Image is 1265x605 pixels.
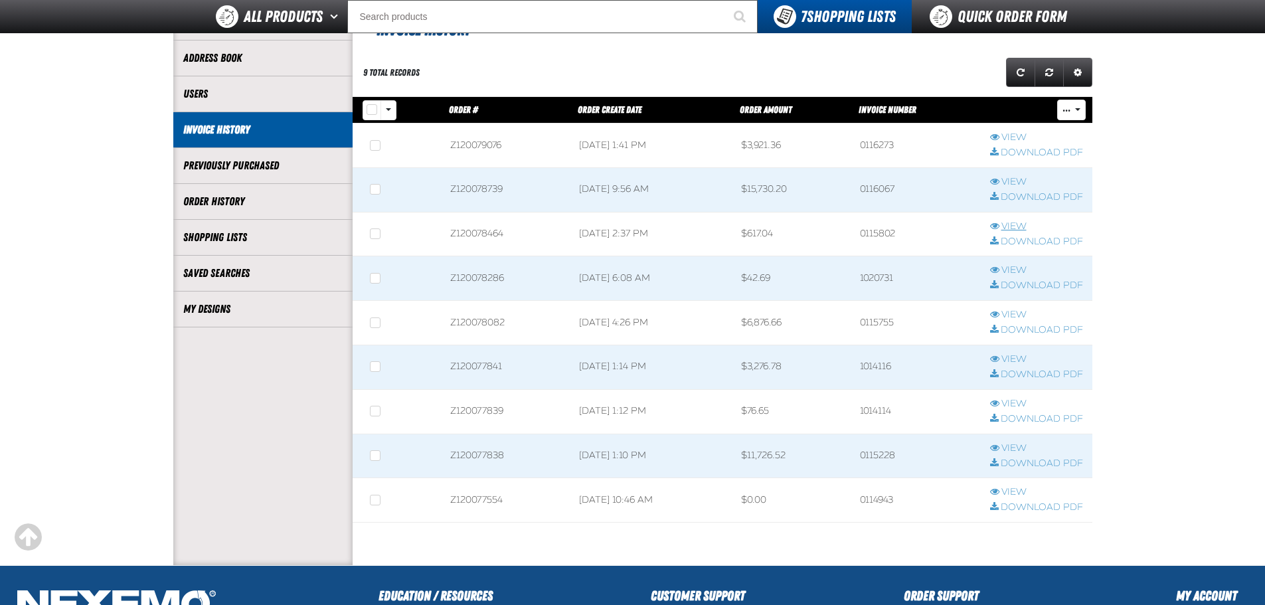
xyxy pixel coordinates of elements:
td: [DATE] 1:14 PM [570,345,732,390]
td: $15,730.20 [732,167,851,212]
a: Order Amount [740,104,792,115]
td: [DATE] 6:08 AM [570,256,732,301]
a: View row action [990,176,1083,189]
td: $42.69 [732,256,851,301]
a: Download PDF row action [990,324,1083,337]
a: Order History [183,194,343,209]
a: Download PDF row action [990,458,1083,470]
a: Download PDF row action [990,236,1083,248]
td: Z120078082 [441,301,569,345]
a: Address Book [183,50,343,66]
td: 1020731 [851,256,980,301]
a: Order # [449,104,478,115]
td: 1014116 [851,345,980,390]
a: View row action [990,131,1083,144]
strong: 7 [801,7,807,26]
a: Expand or Collapse Grid Settings [1063,58,1092,87]
button: Rows selection options [380,100,396,120]
a: Download PDF row action [990,280,1083,292]
td: Z120079076 [441,124,569,168]
td: [DATE] 4:26 PM [570,301,732,345]
a: View row action [990,486,1083,499]
a: Download PDF row action [990,413,1083,426]
td: 0116273 [851,124,980,168]
td: [DATE] 9:56 AM [570,167,732,212]
a: Reset grid action [1035,58,1064,87]
a: Users [183,86,343,102]
td: [DATE] 2:37 PM [570,212,732,256]
td: 0115755 [851,301,980,345]
td: Z120077554 [441,478,569,523]
td: [DATE] 1:10 PM [570,434,732,478]
a: Download PDF row action [990,501,1083,514]
td: Z120078464 [441,212,569,256]
a: View row action [990,442,1083,455]
span: All Products [244,5,323,29]
td: Z120077838 [441,434,569,478]
td: [DATE] 1:41 PM [570,124,732,168]
a: Saved Searches [183,266,343,281]
span: Shopping Lists [801,7,896,26]
td: 0116067 [851,167,980,212]
td: $6,876.66 [732,301,851,345]
a: My Designs [183,302,343,317]
th: Row actions [981,97,1092,124]
td: $76.65 [732,389,851,434]
td: $3,921.36 [732,124,851,168]
td: 0115802 [851,212,980,256]
a: Download PDF row action [990,147,1083,159]
div: 9 total records [363,66,420,79]
a: Invoice Number [859,104,916,115]
a: Shopping Lists [183,230,343,245]
td: $11,726.52 [732,434,851,478]
td: $617.04 [732,212,851,256]
td: Z120077839 [441,389,569,434]
td: 0115228 [851,434,980,478]
div: Scroll to the top [13,523,42,552]
a: Order Create Date [578,104,641,115]
span: ... [1062,107,1070,115]
a: Download PDF row action [990,369,1083,381]
a: Previously Purchased [183,158,343,173]
td: Z120077841 [441,345,569,390]
a: View row action [990,309,1083,321]
a: View row action [990,264,1083,277]
td: Z120078739 [441,167,569,212]
td: 1014114 [851,389,980,434]
td: 0114943 [851,478,980,523]
a: Invoice History [183,122,343,137]
button: Mass Actions [1057,100,1086,120]
a: Refresh grid action [1006,58,1035,87]
a: View row action [990,220,1083,233]
td: [DATE] 10:46 AM [570,478,732,523]
a: Download PDF row action [990,191,1083,204]
td: [DATE] 1:12 PM [570,389,732,434]
td: Z120078286 [441,256,569,301]
a: View row action [990,353,1083,366]
td: $0.00 [732,478,851,523]
a: View row action [990,398,1083,410]
td: $3,276.78 [732,345,851,390]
